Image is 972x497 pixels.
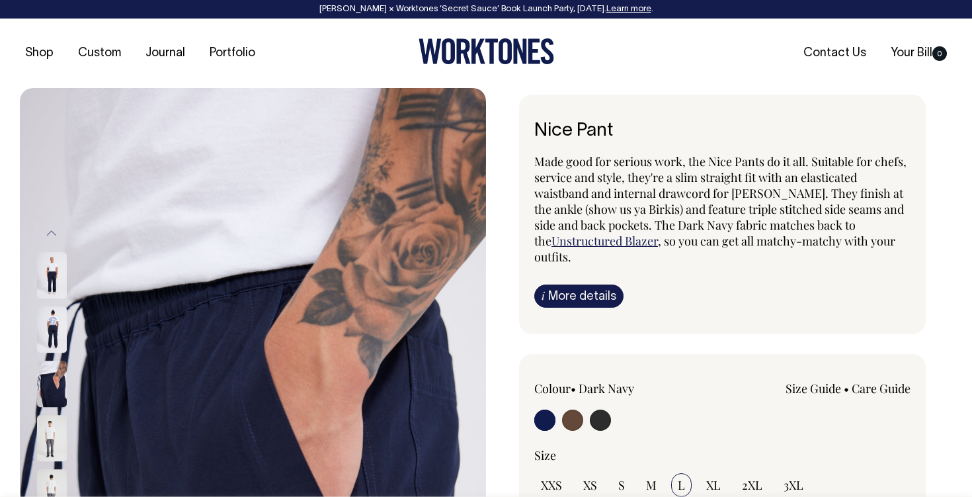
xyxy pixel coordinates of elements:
a: Custom [73,42,126,64]
span: 2XL [742,477,762,493]
a: Care Guide [852,381,911,396]
span: Made good for serious work, the Nice Pants do it all. Suitable for chefs, service and style, they... [534,154,907,249]
a: Journal [140,42,190,64]
input: 3XL [777,473,810,497]
input: XXS [534,473,569,497]
a: Contact Us [798,42,871,64]
span: XXS [541,477,562,493]
span: M [646,477,657,493]
span: 0 [932,46,947,61]
a: Unstructured Blazer [551,233,658,249]
a: Portfolio [204,42,261,64]
a: Learn more [606,5,651,13]
div: Colour [534,381,685,396]
img: dark-navy [37,361,67,407]
label: Dark Navy [579,381,634,396]
span: • [844,381,849,396]
input: L [671,473,692,497]
input: 2XL [735,473,769,497]
a: Your Bill0 [885,42,952,64]
input: M [639,473,663,497]
img: charcoal [37,415,67,461]
a: Size Guide [786,381,841,396]
div: [PERSON_NAME] × Worktones ‘Secret Sauce’ Book Launch Party, [DATE]. . [13,5,959,14]
button: Previous [42,218,61,248]
span: i [542,289,545,302]
img: dark-navy [37,252,67,298]
span: L [678,477,685,493]
h6: Nice Pant [534,121,911,142]
span: XL [706,477,721,493]
span: XS [583,477,597,493]
input: S [612,473,631,497]
span: S [618,477,625,493]
span: 3XL [784,477,803,493]
input: XS [577,473,604,497]
a: iMore details [534,285,624,308]
input: XL [700,473,727,497]
span: , so you can get all matchy-matchy with your outfits. [534,233,895,265]
div: Size [534,447,911,463]
img: dark-navy [37,306,67,353]
a: Shop [20,42,59,64]
span: • [571,381,576,396]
